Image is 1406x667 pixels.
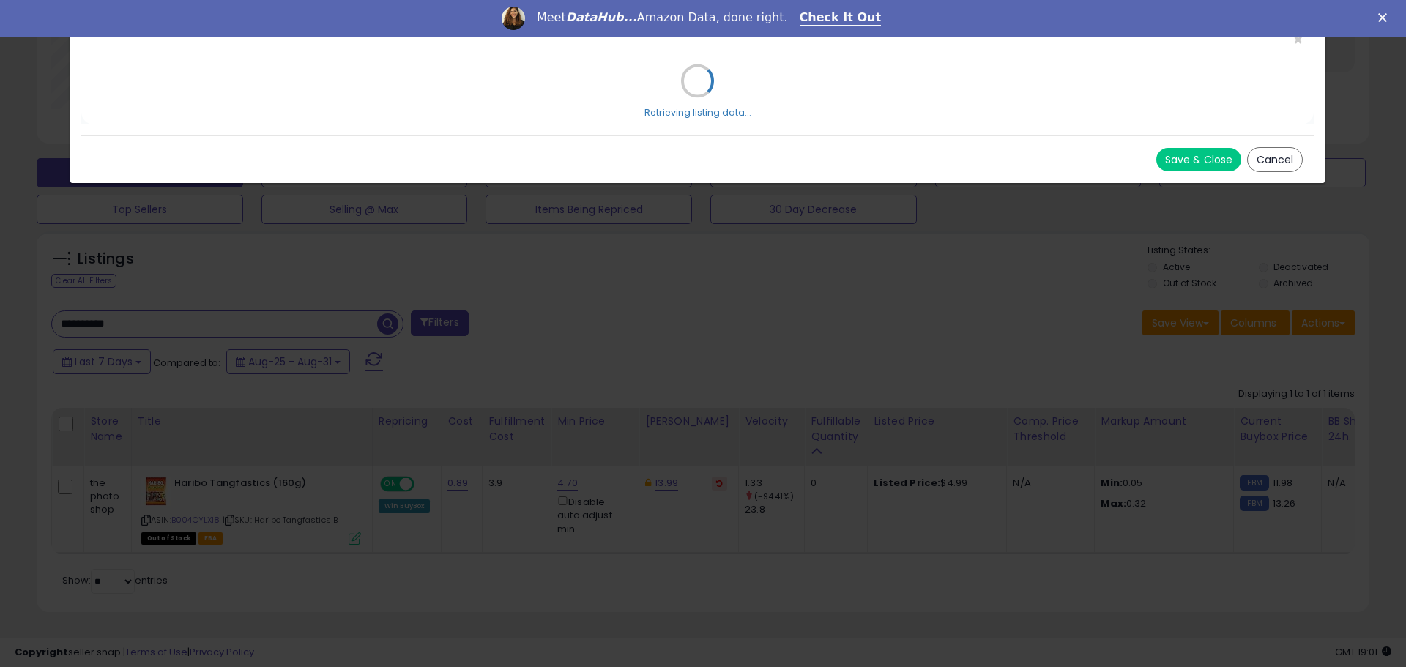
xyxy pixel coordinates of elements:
[1293,29,1303,51] span: ×
[537,10,788,25] div: Meet Amazon Data, done right.
[800,10,882,26] a: Check It Out
[1378,13,1393,22] div: Close
[1156,148,1241,171] button: Save & Close
[1247,147,1303,172] button: Cancel
[566,10,637,24] i: DataHub...
[502,7,525,30] img: Profile image for Georgie
[644,106,751,119] div: Retrieving listing data...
